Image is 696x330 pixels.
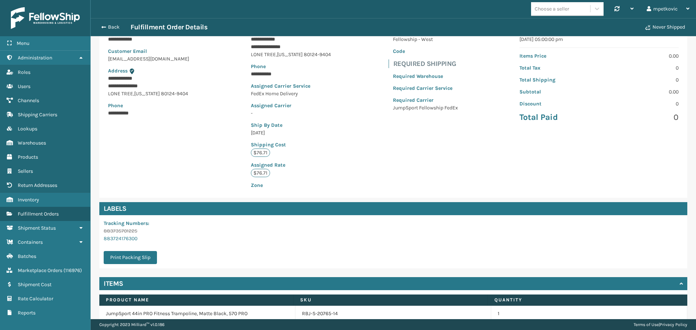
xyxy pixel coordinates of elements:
[393,96,458,104] p: Required Carrier
[277,51,303,58] span: [US_STATE]
[660,322,687,327] a: Privacy Policy
[634,319,687,330] div: |
[251,169,270,177] p: $76.71
[604,100,679,108] p: 0
[18,55,52,61] span: Administration
[634,322,659,327] a: Terms of Use
[604,52,679,60] p: 0.00
[17,40,29,46] span: Menu
[18,310,36,316] span: Reports
[251,141,331,149] p: Shipping Cost
[251,109,331,117] p: -
[519,100,594,108] p: Discount
[604,112,679,123] p: 0
[604,76,679,84] p: 0
[251,63,331,70] p: Phone
[519,88,594,96] p: Subtotal
[18,267,62,273] span: Marketplace Orders
[604,64,679,72] p: 0
[393,72,458,80] p: Required Warehouse
[97,24,130,30] button: Back
[18,83,30,89] span: Users
[18,154,38,160] span: Products
[108,102,189,109] p: Phone
[251,129,331,137] p: [DATE]
[18,239,43,245] span: Containers
[108,91,133,97] span: LONE TREE
[108,47,189,55] p: Customer Email
[251,82,331,90] p: Assigned Carrier Service
[108,55,189,63] p: [EMAIL_ADDRESS][DOMAIN_NAME]
[133,91,134,97] span: ,
[302,310,338,317] a: RBJ-S-20765-14
[18,69,30,75] span: Roles
[130,23,207,32] h3: Fulfillment Order Details
[18,281,51,288] span: Shipment Cost
[63,267,82,273] span: ( 116976 )
[18,296,53,302] span: Rate Calculator
[108,68,128,74] span: Address
[18,112,57,118] span: Shipping Carriers
[251,161,331,169] p: Assigned Rate
[161,91,188,97] span: 80124-9404
[104,235,137,242] a: 883724176300
[604,88,679,96] p: 0.00
[393,84,458,92] p: Required Carrier Service
[104,227,161,235] p: 883735701225
[535,5,569,13] div: Choose a seller
[18,197,39,203] span: Inventory
[251,90,331,97] p: FedEx Home Delivery
[645,25,650,30] i: Never Shipped
[11,7,80,29] img: logo
[300,297,481,303] label: SKU
[99,319,165,330] p: Copyright 2023 Milliard™ v 1.0.186
[99,202,687,215] h4: Labels
[393,47,458,55] p: Code
[491,306,687,322] td: 1
[106,297,287,303] label: Product Name
[519,52,594,60] p: Items Price
[251,149,270,157] p: $76.71
[18,253,36,259] span: Batches
[18,211,59,217] span: Fulfillment Orders
[519,64,594,72] p: Total Tax
[393,35,458,43] p: Fellowship - West
[134,91,160,97] span: [US_STATE]
[251,181,331,189] p: Zone
[18,182,57,188] span: Return Addresses
[393,59,462,68] h4: Required Shipping
[18,168,33,174] span: Sellers
[251,102,331,109] p: Assigned Carrier
[519,112,594,123] p: Total Paid
[251,51,276,58] span: LONE TREE
[18,97,39,104] span: Channels
[304,51,331,58] span: 80124-9404
[18,126,37,132] span: Lookups
[104,279,123,288] h4: Items
[276,51,277,58] span: ,
[251,121,331,129] p: Ship By Date
[18,225,56,231] span: Shipment Status
[99,306,295,322] td: JumpSport 44in PRO Fitness Trampoline, Matte Black, 570 PRO
[104,220,149,226] span: Tracking Numbers :
[104,251,157,264] button: Print Packing Slip
[519,35,679,43] p: [DATE] 05:00:00 pm
[641,20,689,34] button: Never Shipped
[494,297,675,303] label: Quantity
[393,104,458,112] p: JumpSport Fellowship FedEx
[519,76,594,84] p: Total Shipping
[18,140,46,146] span: Warehouses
